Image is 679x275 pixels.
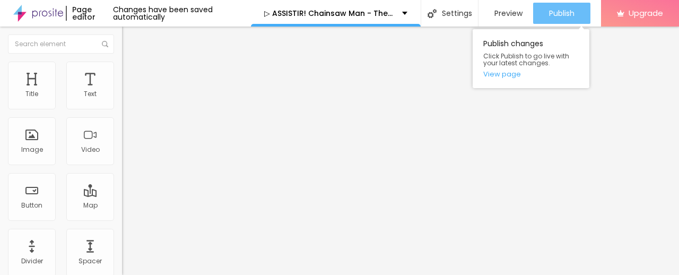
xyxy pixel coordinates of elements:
div: Title [25,90,38,98]
div: Text [84,90,97,98]
span: Click Publish to go live with your latest changes. [483,53,579,66]
div: Spacer [79,257,102,265]
div: Button [21,202,42,209]
div: Map [83,202,98,209]
button: Preview [478,3,533,24]
button: Publish [533,3,590,24]
img: Icone [102,41,108,47]
span: Preview [494,9,523,18]
div: Video [81,146,100,153]
iframe: Editor [122,27,679,275]
div: Image [21,146,43,153]
div: Publish changes [473,29,589,88]
a: View page [483,71,579,78]
div: Divider [21,257,43,265]
img: Icone [428,9,437,18]
span: Publish [549,9,574,18]
div: Changes have been saved automatically [113,6,251,21]
div: Page editor [66,6,112,21]
input: Search element [8,35,114,54]
p: ▷ ASSISTIR! Chainsaw Man - The Movie: Reze Arc 【2025】 Filme Completo Dublaado Online [264,10,394,17]
span: Upgrade [629,8,663,18]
